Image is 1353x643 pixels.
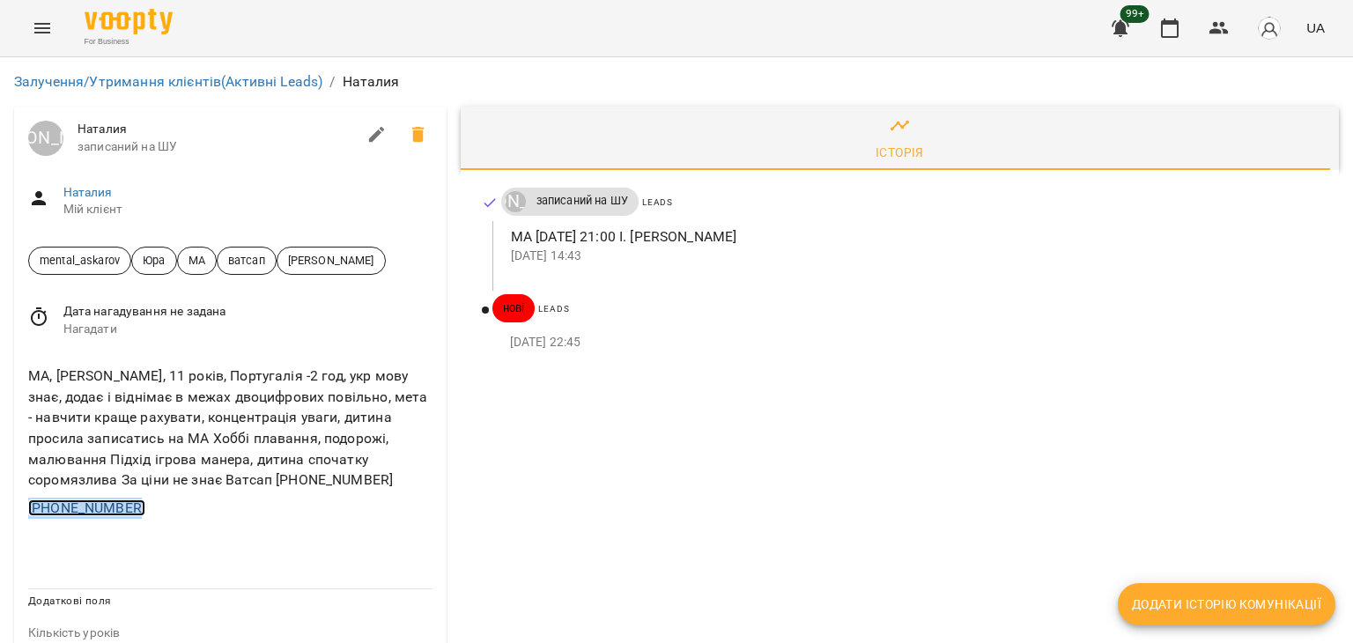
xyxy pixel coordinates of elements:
span: For Business [85,36,173,48]
img: avatar_s.png [1257,16,1282,41]
div: МА, [PERSON_NAME], 11 років, Португалія -2 год, укр мову знає, додає і віднімає в межах двоцифров... [25,362,436,493]
span: ватсап [218,252,276,269]
p: [DATE] 14:43 [511,248,1311,265]
span: 99+ [1120,5,1150,23]
span: Мій клієнт [63,201,433,218]
div: Юрій Тимочко [28,121,63,156]
p: Наталия [343,71,400,92]
span: mental_askarov [29,252,130,269]
button: UA [1299,11,1332,44]
span: [PERSON_NAME] [277,252,385,269]
p: field-description [28,625,433,642]
a: Залучення/Утримання клієнтів(Активні Leads) [14,73,322,90]
span: Наталия [78,121,356,138]
span: записаний на ШУ [526,193,639,209]
button: Додати історію комунікації [1118,583,1335,625]
span: Дата нагадування не задана [63,303,433,321]
span: Нагадати [63,321,433,338]
span: Юра [132,252,175,269]
nav: breadcrumb [14,71,1339,92]
a: [PERSON_NAME] [28,121,63,156]
span: Leads [642,197,673,207]
a: [PHONE_NUMBER] [28,499,145,516]
span: UA [1306,18,1325,37]
a: Наталия [63,185,113,199]
span: Leads [538,304,569,314]
li: / [329,71,335,92]
a: [PERSON_NAME] [501,191,526,212]
img: Voopty Logo [85,9,173,34]
span: Додаткові поля [28,595,111,607]
span: записаний на ШУ [78,138,356,156]
span: МА [178,252,216,269]
p: МА [DATE] 21:00 І. [PERSON_NAME] [511,226,1311,248]
button: Menu [21,7,63,49]
p: [DATE] 22:45 [510,334,1311,351]
div: Історія [876,142,924,163]
div: Юрій Тимочко [505,191,526,212]
span: Додати історію комунікації [1132,594,1321,615]
span: нові [492,300,536,316]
